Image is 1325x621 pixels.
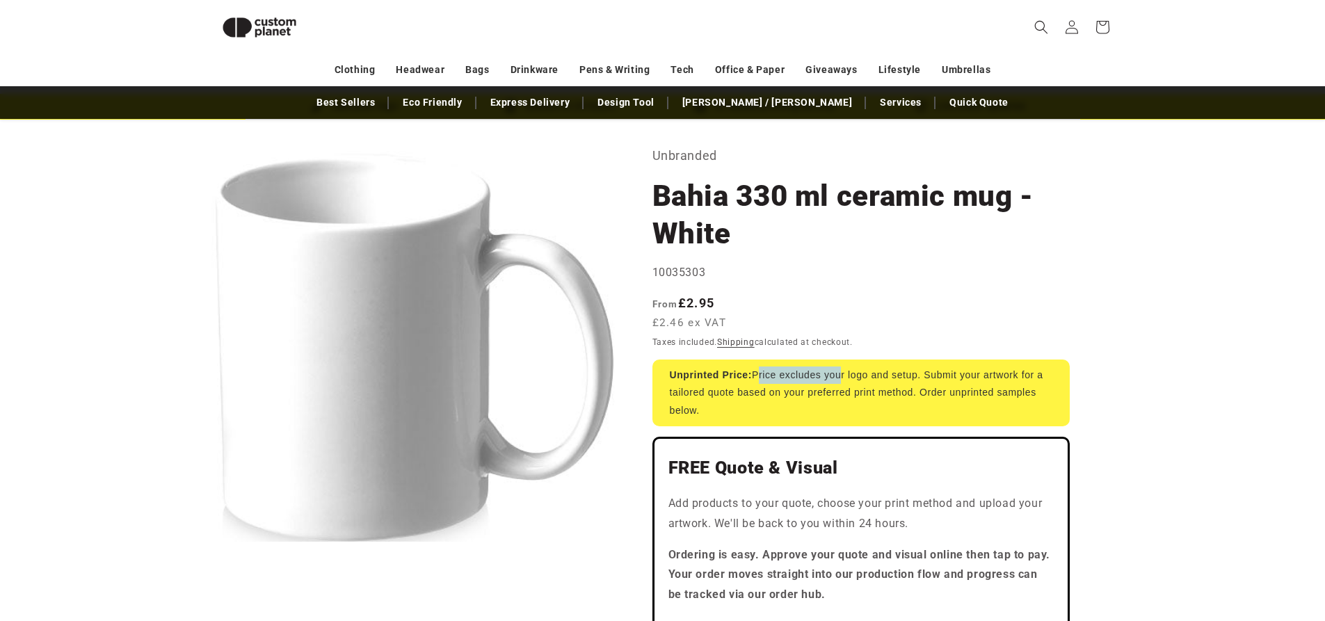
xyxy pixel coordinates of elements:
[396,90,469,115] a: Eco Friendly
[805,58,857,82] a: Giveaways
[591,90,661,115] a: Design Tool
[483,90,577,115] a: Express Delivery
[675,90,859,115] a: [PERSON_NAME] / [PERSON_NAME]
[310,90,382,115] a: Best Sellers
[652,177,1070,252] h1: Bahia 330 ml ceramic mug - White
[652,335,1070,349] div: Taxes included. calculated at checkout.
[579,58,650,82] a: Pens & Writing
[652,266,706,279] span: 10035303
[211,6,308,49] img: Custom Planet
[652,298,678,309] span: From
[652,315,727,331] span: £2.46 ex VAT
[1026,12,1057,42] summary: Search
[396,58,444,82] a: Headwear
[668,457,1054,479] h2: FREE Quote & Visual
[211,145,618,551] media-gallery: Gallery Viewer
[878,58,921,82] a: Lifestyle
[511,58,559,82] a: Drinkware
[670,369,753,380] strong: Unprinted Price:
[652,296,715,310] strong: £2.95
[715,58,785,82] a: Office & Paper
[465,58,489,82] a: Bags
[873,90,929,115] a: Services
[717,337,755,347] a: Shipping
[942,90,1015,115] a: Quick Quote
[1093,471,1325,621] iframe: Chat Widget
[652,145,1070,167] p: Unbranded
[670,58,693,82] a: Tech
[652,360,1070,426] div: Price excludes your logo and setup. Submit your artwork for a tailored quote based on your prefer...
[668,548,1051,602] strong: Ordering is easy. Approve your quote and visual online then tap to pay. Your order moves straight...
[335,58,376,82] a: Clothing
[668,494,1054,534] p: Add products to your quote, choose your print method and upload your artwork. We'll be back to yo...
[942,58,990,82] a: Umbrellas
